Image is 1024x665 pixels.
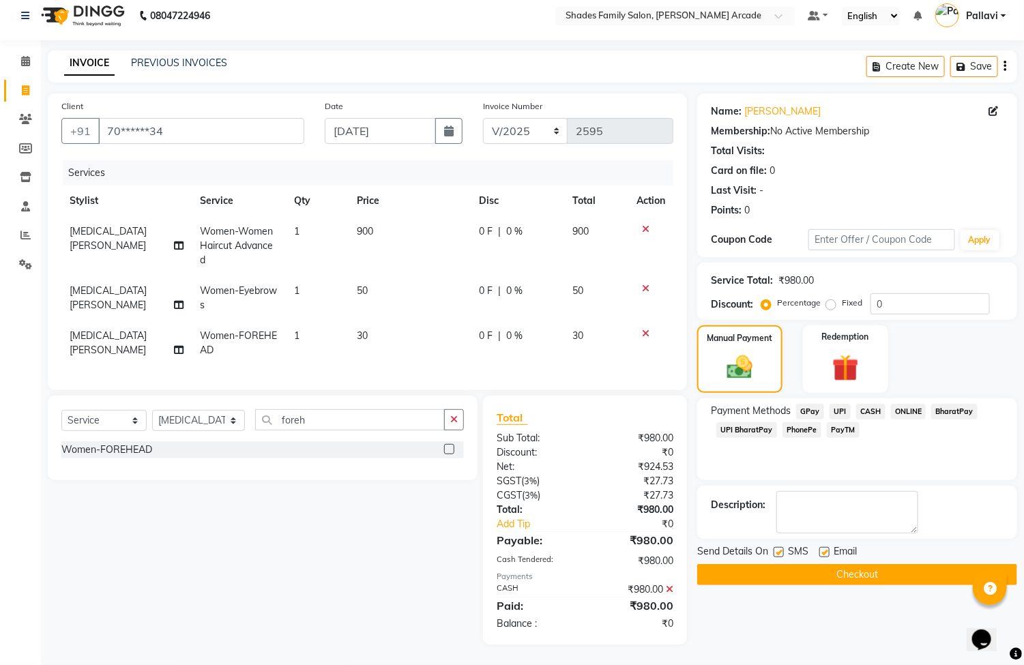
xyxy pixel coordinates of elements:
[506,284,523,298] span: 0 %
[585,532,684,548] div: ₹980.00
[497,411,528,425] span: Total
[585,503,684,517] div: ₹980.00
[70,329,147,356] span: [MEDICAL_DATA][PERSON_NAME]
[61,100,83,113] label: Client
[711,183,757,198] div: Last Visit:
[486,503,585,517] div: Total:
[486,532,585,548] div: Payable:
[585,554,684,568] div: ₹980.00
[711,164,767,178] div: Card on file:
[498,224,501,239] span: |
[479,224,493,239] span: 0 F
[707,332,773,344] label: Manual Payment
[524,475,537,486] span: 3%
[585,460,684,474] div: ₹924.53
[891,404,926,419] span: ONLINE
[827,422,860,438] span: PayTM
[479,284,493,298] span: 0 F
[497,475,521,487] span: SGST
[966,9,998,23] span: Pallavi
[573,329,584,342] span: 30
[325,100,343,113] label: Date
[759,183,763,198] div: -
[834,544,857,561] span: Email
[777,297,821,309] label: Percentage
[61,186,192,216] th: Stylist
[98,118,304,144] input: Search by Name/Mobile/Email/Code
[824,351,867,385] img: _gift.svg
[506,224,523,239] span: 0 %
[573,225,589,237] span: 900
[950,56,998,77] button: Save
[192,186,287,216] th: Service
[63,160,684,186] div: Services
[565,186,629,216] th: Total
[935,3,959,27] img: Pallavi
[719,353,760,382] img: _cash.svg
[357,329,368,342] span: 30
[778,274,814,288] div: ₹980.00
[585,617,684,631] div: ₹0
[498,284,501,298] span: |
[967,610,1010,651] iframe: chat widget
[486,597,585,614] div: Paid:
[711,404,791,418] span: Payment Methods
[479,329,493,343] span: 0 F
[486,460,585,474] div: Net:
[931,404,978,419] span: BharatPay
[711,498,765,512] div: Description:
[711,203,742,218] div: Points:
[294,284,299,297] span: 1
[200,329,277,356] span: Women-FOREHEAD
[711,233,808,247] div: Coupon Code
[961,230,999,250] button: Apply
[486,474,585,488] div: ( )
[585,474,684,488] div: ₹27.73
[782,422,821,438] span: PhonePe
[585,582,684,597] div: ₹980.00
[808,229,954,250] input: Enter Offer / Coupon Code
[357,225,374,237] span: 900
[842,297,862,309] label: Fixed
[628,186,673,216] th: Action
[498,329,501,343] span: |
[585,431,684,445] div: ₹980.00
[788,544,808,561] span: SMS
[830,404,851,419] span: UPI
[486,554,585,568] div: Cash Tendered:
[61,443,152,457] div: Women-FOREHEAD
[697,544,768,561] span: Send Details On
[70,225,147,252] span: [MEDICAL_DATA][PERSON_NAME]
[866,56,945,77] button: Create New
[486,431,585,445] div: Sub Total:
[525,490,538,501] span: 3%
[585,488,684,503] div: ₹27.73
[255,409,445,430] input: Search or Scan
[486,582,585,597] div: CASH
[497,489,522,501] span: CGST
[486,488,585,503] div: ( )
[711,124,770,138] div: Membership:
[357,284,368,297] span: 50
[573,284,584,297] span: 50
[602,517,684,531] div: ₹0
[716,422,777,438] span: UPI BharatPay
[294,225,299,237] span: 1
[483,100,542,113] label: Invoice Number
[585,597,684,614] div: ₹980.00
[506,329,523,343] span: 0 %
[711,274,773,288] div: Service Total:
[200,284,277,311] span: Women-Eyebrows
[744,104,821,119] a: [PERSON_NAME]
[64,51,115,76] a: INVOICE
[822,331,869,343] label: Redemption
[61,118,100,144] button: +91
[697,564,1017,585] button: Checkout
[796,404,824,419] span: GPay
[711,104,742,119] div: Name:
[770,164,775,178] div: 0
[294,329,299,342] span: 1
[486,617,585,631] div: Balance :
[711,297,753,312] div: Discount:
[131,57,227,69] a: PREVIOUS INVOICES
